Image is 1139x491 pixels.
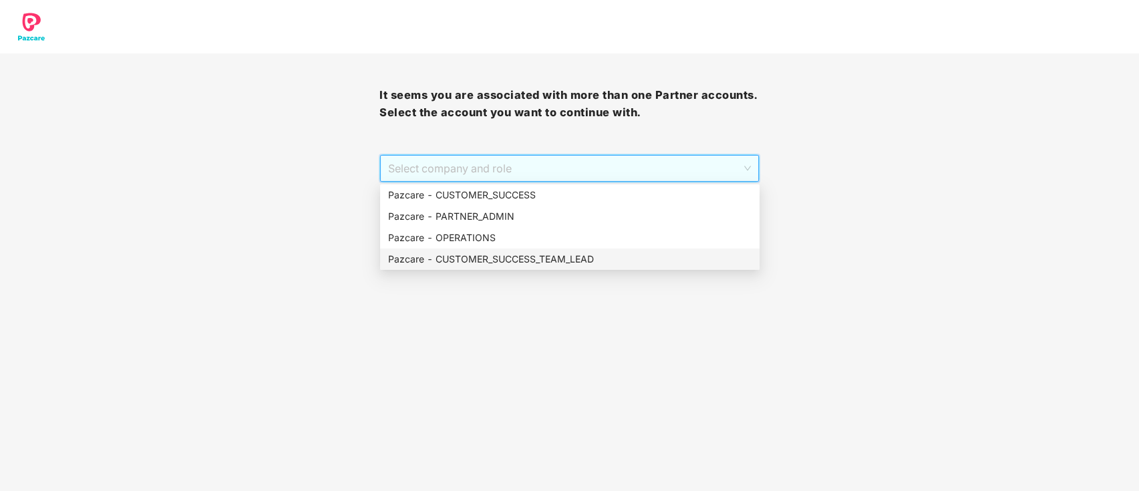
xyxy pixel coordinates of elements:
[380,227,760,249] div: Pazcare - OPERATIONS
[380,249,760,270] div: Pazcare - CUSTOMER_SUCCESS_TEAM_LEAD
[388,230,752,245] div: Pazcare - OPERATIONS
[388,252,752,267] div: Pazcare - CUSTOMER_SUCCESS_TEAM_LEAD
[380,206,760,227] div: Pazcare - PARTNER_ADMIN
[379,87,759,121] h3: It seems you are associated with more than one Partner accounts. Select the account you want to c...
[380,184,760,206] div: Pazcare - CUSTOMER_SUCCESS
[388,156,750,181] span: Select company and role
[388,209,752,224] div: Pazcare - PARTNER_ADMIN
[388,188,752,202] div: Pazcare - CUSTOMER_SUCCESS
